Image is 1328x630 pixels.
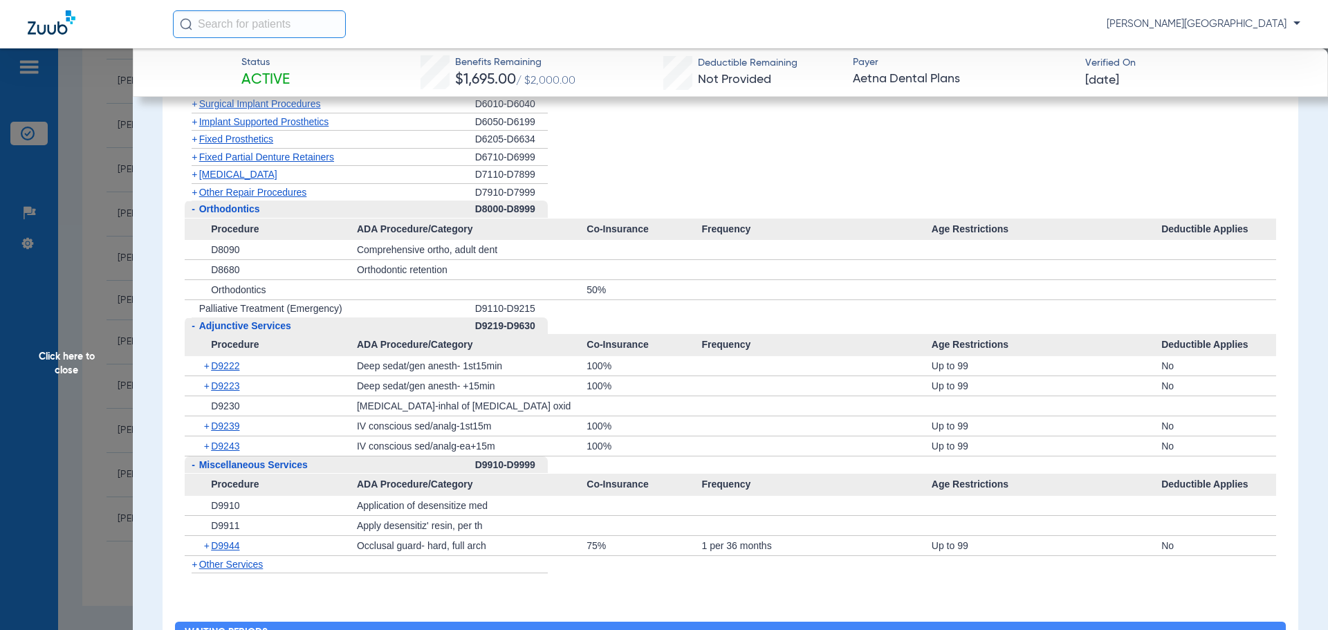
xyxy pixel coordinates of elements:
[475,166,548,184] div: D7110-D7899
[1107,17,1300,31] span: [PERSON_NAME][GEOGRAPHIC_DATA]
[28,10,75,35] img: Zuub Logo
[199,116,329,127] span: Implant Supported Prosthetics
[357,219,587,241] span: ADA Procedure/Category
[211,540,239,551] span: D9944
[1161,436,1276,456] div: No
[357,376,587,396] div: Deep sedat/gen anesth- +15min
[853,55,1073,70] span: Payer
[1161,356,1276,376] div: No
[587,376,701,396] div: 100%
[211,380,239,391] span: D9223
[192,133,197,145] span: +
[455,73,516,87] span: $1,695.00
[185,219,357,241] span: Procedure
[199,303,342,314] span: Palliative Treatment (Emergency)
[587,280,701,299] div: 50%
[204,376,212,396] span: +
[475,131,548,149] div: D6205-D6634
[357,536,587,555] div: Occlusal guard- hard, full arch
[204,356,212,376] span: +
[185,474,357,496] span: Procedure
[475,184,548,201] div: D7910-D7999
[199,133,273,145] span: Fixed Prosthetics
[192,98,197,109] span: +
[211,284,266,295] span: Orthodontics
[357,474,587,496] span: ADA Procedure/Category
[211,360,239,371] span: D9222
[357,334,587,356] span: ADA Procedure/Category
[701,536,931,555] div: 1 per 36 months
[701,474,931,496] span: Frequency
[192,151,197,163] span: +
[199,320,291,331] span: Adjunctive Services
[173,10,346,38] input: Search for patients
[211,400,239,411] span: D9230
[357,416,587,436] div: IV conscious sed/analg-1st15m
[185,334,357,356] span: Procedure
[204,416,212,436] span: +
[204,436,212,456] span: +
[932,219,1161,241] span: Age Restrictions
[357,496,587,515] div: Application of desensitize med
[180,18,192,30] img: Search Icon
[211,264,239,275] span: D8680
[1085,56,1306,71] span: Verified On
[475,300,548,317] div: D9110-D9215
[199,98,321,109] span: Surgical Implant Procedures
[357,396,587,416] div: [MEDICAL_DATA]-inhal of [MEDICAL_DATA] oxid
[1161,376,1276,396] div: No
[932,376,1161,396] div: Up to 99
[587,356,701,376] div: 100%
[475,201,548,219] div: D8000-D8999
[192,169,197,180] span: +
[1161,334,1276,356] span: Deductible Applies
[241,55,290,70] span: Status
[698,56,797,71] span: Deductible Remaining
[192,320,195,331] span: -
[1161,474,1276,496] span: Deductible Applies
[1161,536,1276,555] div: No
[192,203,195,214] span: -
[357,516,587,535] div: Apply desensitiz' resin, per th
[475,456,548,474] div: D9910-D9999
[932,474,1161,496] span: Age Restrictions
[587,416,701,436] div: 100%
[1161,219,1276,241] span: Deductible Applies
[199,169,277,180] span: [MEDICAL_DATA]
[357,240,587,259] div: Comprehensive ortho, adult dent
[211,441,239,452] span: D9243
[516,75,575,86] span: / $2,000.00
[853,71,1073,88] span: Aetna Dental Plans
[587,474,701,496] span: Co-Insurance
[199,559,264,570] span: Other Services
[587,436,701,456] div: 100%
[701,334,931,356] span: Frequency
[587,219,701,241] span: Co-Insurance
[199,151,334,163] span: Fixed Partial Denture Retainers
[357,436,587,456] div: IV conscious sed/analg-ea+15m
[475,317,548,335] div: D9219-D9630
[701,219,931,241] span: Frequency
[211,244,239,255] span: D8090
[204,536,212,555] span: +
[932,334,1161,356] span: Age Restrictions
[192,116,197,127] span: +
[455,55,575,70] span: Benefits Remaining
[199,203,260,214] span: Orthodontics
[932,436,1161,456] div: Up to 99
[199,459,308,470] span: Miscellaneous Services
[211,500,239,511] span: D9910
[932,416,1161,436] div: Up to 99
[357,260,587,279] div: Orthodontic retention
[211,520,239,531] span: D9911
[199,187,307,198] span: Other Repair Procedures
[475,113,548,131] div: D6050-D6199
[357,356,587,376] div: Deep sedat/gen anesth- 1st15min
[475,149,548,167] div: D6710-D6999
[1161,416,1276,436] div: No
[587,536,701,555] div: 75%
[211,420,239,432] span: D9239
[192,459,195,470] span: -
[192,559,197,570] span: +
[475,95,548,113] div: D6010-D6040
